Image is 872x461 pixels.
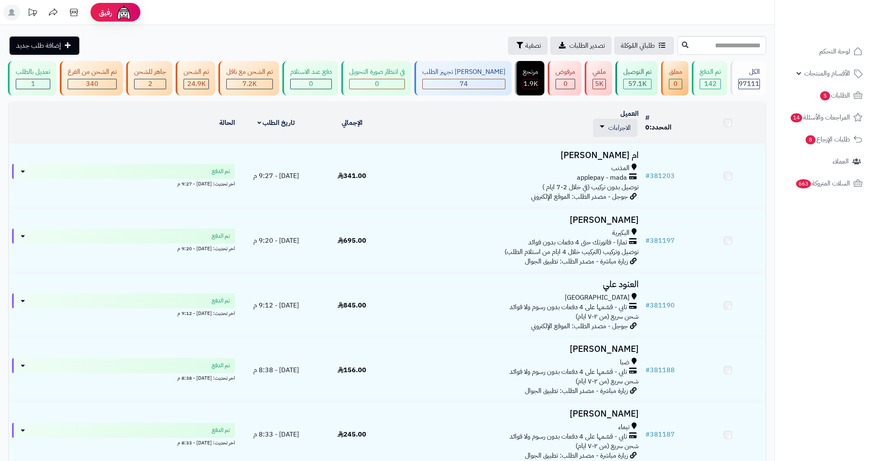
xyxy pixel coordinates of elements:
span: 5K [595,79,603,89]
a: تم التوصيل 57.1K [614,61,659,95]
div: اخر تحديث: [DATE] - 9:20 م [12,244,235,252]
span: # [645,300,650,310]
div: تم الدفع [700,67,721,77]
button: تصفية [508,37,548,55]
span: 142 [704,79,717,89]
span: طلباتي المُوكلة [621,41,655,51]
span: 24.9K [187,79,206,89]
a: مرفوض 0 [546,61,583,95]
a: طلبات الإرجاع8 [780,129,867,149]
a: تم الشحن مع ناقل 7.2K [217,61,281,95]
span: 156.00 [338,365,366,375]
div: دفع عند الاستلام [290,67,332,77]
span: تصدير الطلبات [569,41,605,51]
a: الحالة [219,118,235,128]
span: 5 [820,91,830,100]
div: معلق [669,67,682,77]
span: 341.00 [338,171,366,181]
a: الطلبات5 [780,85,867,105]
h3: [PERSON_NAME] [393,344,639,354]
span: السلات المتروكة [795,178,850,189]
span: 0 [645,122,649,132]
a: معلق 0 [659,61,690,95]
a: الاجراءات [600,123,631,133]
span: جوجل - مصدر الطلب: الموقع الإلكتروني [531,192,628,202]
span: تمارا - فاتورتك حتى 4 دفعات بدون فوائد [528,238,627,247]
a: [PERSON_NAME] تجهيز الطلب 74 [413,61,513,95]
span: # [645,171,650,181]
span: شحن سريع (من ٢-٧ ايام) [576,441,639,451]
span: [GEOGRAPHIC_DATA] [565,293,630,302]
span: 245.00 [338,429,366,439]
span: 0 [674,79,678,89]
div: 5005 [593,79,605,89]
div: 340 [68,79,116,89]
span: زيارة مباشرة - مصدر الطلب: تطبيق الجوال [525,386,628,396]
span: تابي - قسّمها على 4 دفعات بدون رسوم ولا فوائد [509,367,627,377]
a: طلباتي المُوكلة [614,37,674,55]
span: تيماء [618,422,630,432]
span: [DATE] - 8:33 م [253,429,299,439]
a: المراجعات والأسئلة14 [780,107,867,127]
span: 97111 [739,79,759,89]
span: 74 [460,79,468,89]
span: 0 [563,79,568,89]
div: تعديل بالطلب [16,67,50,77]
div: 7222 [227,79,272,89]
div: اخر تحديث: [DATE] - 9:12 م [12,308,235,317]
a: #381197 [645,236,675,246]
div: 0 [350,79,404,89]
span: البكيرية [612,228,630,238]
h3: العنود علي [393,280,639,289]
a: تصدير الطلبات [550,37,612,55]
span: 340 [86,79,98,89]
span: زيارة مباشرة - مصدر الطلب: تطبيق الجوال [525,451,628,461]
span: # [645,236,650,246]
div: 0 [669,79,682,89]
a: في انتظار صورة التحويل 0 [340,61,413,95]
span: تم الدفع [212,167,230,176]
span: لوحة التحكم [819,46,850,57]
h3: ام [PERSON_NAME] [393,151,639,160]
a: # [645,113,649,123]
span: 0 [375,79,379,89]
span: توصيل بدون تركيب (في خلال 2-7 ايام ) [542,182,639,192]
span: [DATE] - 9:20 م [253,236,299,246]
span: المذنب [611,163,630,173]
span: 2 [148,79,152,89]
a: إضافة طلب جديد [10,37,79,55]
div: ملغي [593,67,606,77]
a: تاريخ الطلب [257,118,295,128]
a: ملغي 5K [583,61,614,95]
div: 2 [135,79,166,89]
a: تم الدفع 142 [690,61,729,95]
span: طلبات الإرجاع [805,134,850,145]
div: [PERSON_NAME] تجهيز الطلب [422,67,505,77]
a: تم الشحن 24.9K [174,61,217,95]
span: تم الدفع [212,426,230,434]
span: تم الدفع [212,361,230,370]
a: الكل97111 [729,61,768,95]
span: الأقسام والمنتجات [804,68,850,79]
div: تم التوصيل [623,67,652,77]
span: تابي - قسّمها على 4 دفعات بدون رسوم ولا فوائد [509,432,627,441]
a: تم الشحن من الفرع 340 [58,61,125,95]
img: logo-2.png [816,23,864,41]
span: # [645,429,650,439]
div: 0 [291,79,331,89]
a: دفع عند الاستلام 0 [281,61,340,95]
a: جاهز للشحن 2 [125,61,174,95]
a: تحديثات المنصة [22,4,43,23]
div: 0 [556,79,575,89]
img: ai-face.png [115,4,132,21]
div: تم الشحن من الفرع [68,67,117,77]
span: تم الدفع [212,232,230,240]
span: الاجراءات [608,123,631,133]
span: توصيل وتركيب (التركيب خلال 4 ايام من استلام الطلب) [505,247,639,257]
span: 7.2K [242,79,257,89]
span: 1.9K [524,79,538,89]
a: العملاء [780,151,867,171]
a: مرتجع 1.9K [513,61,546,95]
div: 1 [16,79,50,89]
span: جوجل - مصدر الطلب: الموقع الإلكتروني [531,321,628,331]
